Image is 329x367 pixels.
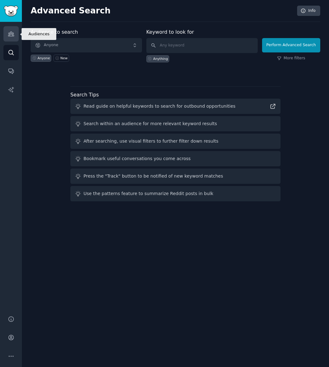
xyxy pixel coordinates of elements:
[84,155,191,162] div: Bookmark useful conversations you come across
[70,92,99,98] label: Search Tips
[53,55,69,62] a: New
[84,138,218,144] div: After searching, use visual filters to further filter down results
[60,56,68,60] div: New
[31,29,78,35] label: Audience to search
[84,120,217,127] div: Search within an audience for more relevant keyword results
[146,29,194,35] label: Keyword to look for
[262,38,320,52] button: Perform Advanced Search
[84,190,213,197] div: Use the patterns feature to summarize Reddit posts in bulk
[31,38,142,52] button: Anyone
[153,56,168,61] div: Anything
[84,103,235,110] div: Read guide on helpful keywords to search for outbound opportunities
[84,173,223,179] div: Press the "Track" button to be notified of new keyword matches
[31,6,294,16] h2: Advanced Search
[4,6,18,17] img: GummySearch logo
[146,38,258,53] input: Any keyword
[297,6,320,16] a: Info
[38,56,50,60] div: Anyone
[277,56,305,61] a: More filters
